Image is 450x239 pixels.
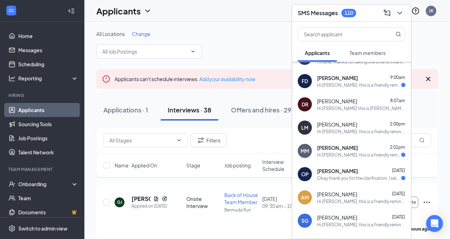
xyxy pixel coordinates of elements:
[317,222,405,228] div: Hi [PERSON_NAME], this is a friendly reminder. Your meeting with [DEMOGRAPHIC_DATA]-fil-A for Mar...
[18,131,78,145] a: Job Postings
[117,199,122,205] div: GJ
[392,214,405,220] span: [DATE]
[317,175,401,181] div: Okay thank you for the clarification. I selected [DATE] 9:00am-9:30am. The listing I applied for ...
[317,144,358,151] span: [PERSON_NAME]
[224,207,258,213] p: Bermuda Run
[18,191,78,205] a: Team
[153,196,159,202] svg: Document
[109,136,173,144] input: All Stages
[131,203,167,210] div: Applied on [DATE]
[302,78,308,85] div: FD
[429,8,433,14] div: JK
[301,147,309,154] div: MM
[186,195,220,209] div: Onsite Interview
[18,180,72,188] div: Onboarding
[404,226,430,232] b: 16 hours ago
[68,7,75,14] svg: Collapse
[381,7,393,19] button: ComposeMessage
[197,136,205,145] svg: Filter
[396,9,404,17] svg: ChevronDown
[390,145,405,150] span: 2:01pm
[317,82,401,88] div: Hi [PERSON_NAME], this is a friendly reminder. Your meeting with [DEMOGRAPHIC_DATA]-fil-A for Bac...
[18,205,78,219] a: DocumentsCrown
[349,50,386,56] span: Team members
[102,48,187,55] input: All Job Postings
[143,7,152,15] svg: ChevronDown
[8,225,15,232] svg: Settings
[131,195,150,203] h5: [PERSON_NAME]
[18,43,78,57] a: Messages
[396,31,401,37] svg: MagnifyingGlass
[423,198,431,207] svg: Ellipses
[317,105,405,111] div: Hi [PERSON_NAME] this is [PERSON_NAME] Back of House Director [DEMOGRAPHIC_DATA]-fil-A [PERSON_NA...
[301,194,309,201] div: AM
[383,9,391,17] svg: ComposeMessage
[301,171,309,178] div: OP
[115,76,255,82] span: Applicants can't schedule interviews.
[411,7,420,15] svg: QuestionInfo
[162,196,167,202] svg: Reapply
[8,7,15,14] svg: WorkstreamLogo
[8,180,15,188] svg: UserCheck
[18,225,67,232] div: Switch to admin view
[115,162,157,169] span: Name · Applied On
[231,105,294,114] div: Offers and hires · 291
[317,198,405,204] div: Hi [PERSON_NAME], this is a friendly reminder. Please select a meeting time slot for your Marketi...
[96,5,141,17] h1: Applicants
[317,121,357,128] span: [PERSON_NAME]
[317,167,358,174] span: [PERSON_NAME]
[298,27,381,41] input: Search applicant
[8,92,77,98] div: Hiring
[103,105,148,114] div: Applications · 1
[424,75,432,83] svg: Cross
[199,76,255,82] a: Add your availability now
[102,75,110,83] svg: Error
[305,50,330,56] span: Applicants
[191,133,226,147] button: Filter Filters
[301,217,308,224] div: SG
[132,31,150,37] span: Change
[8,166,77,172] div: Team Management
[317,74,358,81] span: [PERSON_NAME]
[317,191,357,198] span: [PERSON_NAME]
[262,195,296,209] div: [DATE]
[317,214,357,221] span: [PERSON_NAME]
[302,101,308,108] div: DR
[394,7,405,19] button: ChevronDown
[18,103,78,117] a: Applicants
[317,129,405,135] div: Hi [PERSON_NAME], this is a friendly reminder. Your meeting with [DEMOGRAPHIC_DATA]-fil-A for Bac...
[168,105,211,114] div: Interviews · 38
[419,137,425,143] svg: MagnifyingGlass
[298,9,338,17] h3: SMS Messages
[426,215,443,232] div: Open Intercom Messenger
[262,202,296,209] span: 09:30 am - 10:00 am
[262,158,296,172] span: Interview Schedule
[345,10,353,16] div: 110
[186,162,200,169] span: Stage
[390,75,405,80] span: 9:00am
[8,75,15,82] svg: Analysis
[18,29,78,43] a: Home
[224,192,258,205] span: Back of House Team Member
[18,57,78,71] a: Scheduling
[224,162,251,169] span: Job posting
[18,75,79,82] div: Reporting
[390,121,405,127] span: 2:00pm
[301,124,308,131] div: LM
[317,152,401,158] div: Hi [PERSON_NAME], this is a friendly reminder. Your meeting with [DEMOGRAPHIC_DATA]-fil-A for Fro...
[392,191,405,196] span: [DATE]
[18,145,78,159] a: Talent Network
[390,98,405,103] span: 8:07am
[392,168,405,173] span: [DATE]
[96,31,125,37] span: All Locations
[18,117,78,131] a: Sourcing Tools
[176,137,182,143] svg: ChevronDown
[190,49,196,54] svg: ChevronDown
[317,98,357,105] span: [PERSON_NAME]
